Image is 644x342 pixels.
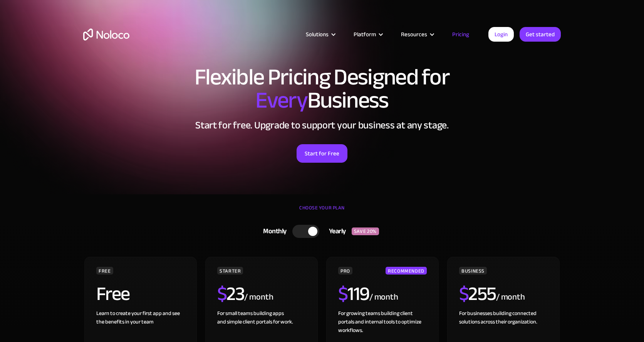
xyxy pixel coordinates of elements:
h2: 255 [459,284,496,303]
span: Every [255,79,307,122]
div: RECOMMENDED [386,267,427,275]
div: Resources [401,29,427,39]
a: Pricing [443,29,479,39]
a: Login [488,27,514,42]
div: Yearly [319,226,352,237]
div: STARTER [217,267,243,275]
h1: Flexible Pricing Designed for Business [83,66,561,112]
h2: Start for free. Upgrade to support your business at any stage. [83,120,561,131]
div: / month [369,291,398,303]
div: PRO [338,267,352,275]
div: SAVE 20% [352,227,379,235]
span: $ [338,276,348,312]
div: BUSINESS [459,267,487,275]
a: home [83,29,129,40]
div: Platform [344,29,391,39]
span: $ [217,276,227,312]
div: Monthly [253,226,292,237]
div: CHOOSE YOUR PLAN [83,202,561,221]
div: FREE [96,267,113,275]
h2: 119 [338,284,369,303]
div: Resources [391,29,443,39]
div: Platform [354,29,376,39]
span: $ [459,276,469,312]
h2: Free [96,284,130,303]
div: / month [244,291,273,303]
a: Start for Free [297,144,347,163]
h2: 23 [217,284,245,303]
div: Solutions [306,29,329,39]
div: Solutions [296,29,344,39]
a: Get started [520,27,561,42]
div: / month [496,291,525,303]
